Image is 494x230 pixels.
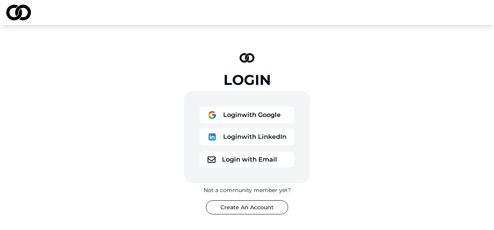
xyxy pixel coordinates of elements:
img: logo [6,5,31,20]
button: logoLogin with Email [200,152,294,167]
img: logo [207,132,217,142]
button: logoLoginwith LinkedIn [200,128,294,146]
img: logo [207,156,216,163]
div: Login [224,72,271,88]
img: logo [207,110,217,120]
button: logoLoginwith Google [200,106,294,124]
button: Create An Account [206,200,288,214]
div: Not a community member yet? [204,186,291,194]
img: logo [240,53,254,63]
